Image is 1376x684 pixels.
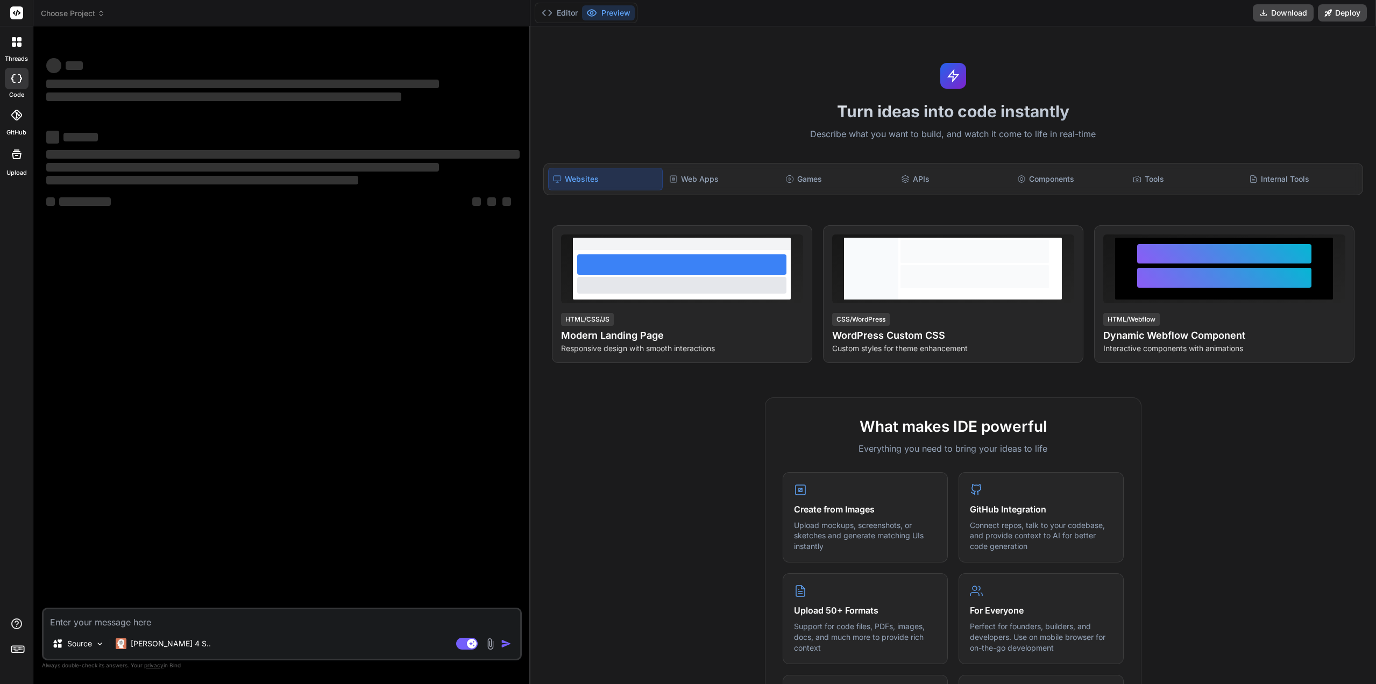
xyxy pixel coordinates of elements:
span: View Prompt [1024,234,1070,245]
h4: Upload 50+ Formats [794,604,937,617]
p: Perfect for founders, builders, and developers. Use on mobile browser for on-the-go development [970,621,1112,653]
p: Custom styles for theme enhancement [832,343,1074,354]
span: ‌ [46,163,439,172]
img: icon [501,638,512,649]
span: ‌ [502,197,511,206]
h2: What makes IDE powerful [783,415,1124,438]
p: Source [67,638,92,649]
p: Support for code files, PDFs, images, docs, and much more to provide rich context [794,621,937,653]
p: Always double-check its answers. Your in Bind [42,660,522,671]
h4: Modern Landing Page [561,328,803,343]
img: attachment [484,638,497,650]
label: GitHub [6,128,26,137]
p: Upload mockups, screenshots, or sketches and generate matching UIs instantly [794,520,937,552]
p: Connect repos, talk to your codebase, and provide context to AI for better code generation [970,520,1112,552]
h4: Create from Images [794,503,937,516]
button: Editor [537,5,582,20]
div: Web Apps [665,168,779,190]
h4: Dynamic Webflow Component [1103,328,1345,343]
span: ‌ [46,58,61,73]
button: Download [1253,4,1314,22]
span: ‌ [63,133,98,141]
span: ‌ [46,80,439,88]
span: ‌ [46,131,59,144]
div: Games [781,168,895,190]
label: Upload [6,168,27,177]
h4: For Everyone [970,604,1112,617]
span: ‌ [46,150,520,159]
div: Websites [548,168,663,190]
label: code [9,90,24,99]
span: privacy [144,662,164,668]
p: Describe what you want to build, and watch it come to life in real-time [537,127,1370,141]
p: [PERSON_NAME] 4 S.. [131,638,211,649]
div: Internal Tools [1245,168,1359,190]
button: Preview [582,5,635,20]
p: Responsive design with smooth interactions [561,343,803,354]
span: ‌ [487,197,496,206]
span: ‌ [46,197,55,206]
h4: WordPress Custom CSS [832,328,1074,343]
span: View Prompt [753,234,799,245]
span: ‌ [46,92,401,101]
span: ‌ [66,61,83,70]
div: Components [1013,168,1127,190]
div: HTML/Webflow [1103,313,1160,326]
img: Pick Models [95,639,104,649]
div: Tools [1129,168,1243,190]
button: Deploy [1318,4,1367,22]
div: HTML/CSS/JS [561,313,614,326]
h1: Turn ideas into code instantly [537,102,1370,121]
p: Everything you need to bring your ideas to life [783,442,1124,455]
h4: GitHub Integration [970,503,1112,516]
span: ‌ [472,197,481,206]
span: ‌ [59,197,111,206]
label: threads [5,54,28,63]
span: ‌ [46,176,358,184]
div: CSS/WordPress [832,313,890,326]
span: Choose Project [41,8,105,19]
span: View Prompt [1295,234,1341,245]
p: Interactive components with animations [1103,343,1345,354]
img: Claude 4 Sonnet [116,638,126,649]
div: APIs [897,168,1011,190]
